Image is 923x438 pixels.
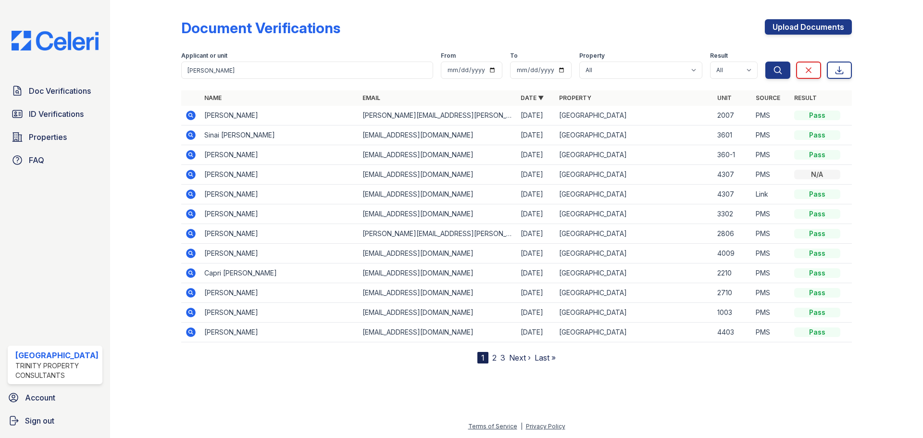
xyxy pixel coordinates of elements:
[359,106,517,125] td: [PERSON_NAME][EMAIL_ADDRESS][PERSON_NAME][DOMAIN_NAME]
[200,145,359,165] td: [PERSON_NAME]
[713,106,752,125] td: 2007
[794,249,840,258] div: Pass
[713,263,752,283] td: 2210
[713,283,752,303] td: 2710
[794,229,840,238] div: Pass
[204,94,222,101] a: Name
[794,268,840,278] div: Pass
[713,204,752,224] td: 3302
[526,423,565,430] a: Privacy Policy
[713,125,752,145] td: 3601
[359,283,517,303] td: [EMAIL_ADDRESS][DOMAIN_NAME]
[8,127,102,147] a: Properties
[15,350,99,361] div: [GEOGRAPHIC_DATA]
[555,263,713,283] td: [GEOGRAPHIC_DATA]
[517,185,555,204] td: [DATE]
[752,185,790,204] td: Link
[517,125,555,145] td: [DATE]
[752,303,790,323] td: PMS
[29,154,44,166] span: FAQ
[517,224,555,244] td: [DATE]
[752,244,790,263] td: PMS
[713,165,752,185] td: 4307
[29,85,91,97] span: Doc Verifications
[794,189,840,199] div: Pass
[794,130,840,140] div: Pass
[752,323,790,342] td: PMS
[555,125,713,145] td: [GEOGRAPHIC_DATA]
[717,94,732,101] a: Unit
[535,353,556,363] a: Last »
[517,106,555,125] td: [DATE]
[200,125,359,145] td: Sinai [PERSON_NAME]
[710,52,728,60] label: Result
[8,150,102,170] a: FAQ
[794,111,840,120] div: Pass
[181,62,433,79] input: Search by name, email, or unit number
[713,303,752,323] td: 1003
[8,104,102,124] a: ID Verifications
[713,224,752,244] td: 2806
[477,352,488,363] div: 1
[555,145,713,165] td: [GEOGRAPHIC_DATA]
[359,204,517,224] td: [EMAIL_ADDRESS][DOMAIN_NAME]
[468,423,517,430] a: Terms of Service
[752,204,790,224] td: PMS
[359,224,517,244] td: [PERSON_NAME][EMAIL_ADDRESS][PERSON_NAME][DOMAIN_NAME]
[200,165,359,185] td: [PERSON_NAME]
[713,145,752,165] td: 360-1
[713,244,752,263] td: 4009
[555,283,713,303] td: [GEOGRAPHIC_DATA]
[200,224,359,244] td: [PERSON_NAME]
[794,150,840,160] div: Pass
[200,185,359,204] td: [PERSON_NAME]
[752,106,790,125] td: PMS
[752,145,790,165] td: PMS
[555,303,713,323] td: [GEOGRAPHIC_DATA]
[794,94,817,101] a: Result
[441,52,456,60] label: From
[181,52,227,60] label: Applicant or unit
[25,392,55,403] span: Account
[362,94,380,101] a: Email
[492,353,497,363] a: 2
[794,209,840,219] div: Pass
[359,125,517,145] td: [EMAIL_ADDRESS][DOMAIN_NAME]
[4,411,106,430] a: Sign out
[200,204,359,224] td: [PERSON_NAME]
[517,145,555,165] td: [DATE]
[555,165,713,185] td: [GEOGRAPHIC_DATA]
[794,308,840,317] div: Pass
[359,165,517,185] td: [EMAIL_ADDRESS][DOMAIN_NAME]
[713,185,752,204] td: 4307
[200,244,359,263] td: [PERSON_NAME]
[794,170,840,179] div: N/A
[752,263,790,283] td: PMS
[500,353,505,363] a: 3
[794,327,840,337] div: Pass
[359,323,517,342] td: [EMAIL_ADDRESS][DOMAIN_NAME]
[510,52,518,60] label: To
[359,303,517,323] td: [EMAIL_ADDRESS][DOMAIN_NAME]
[517,303,555,323] td: [DATE]
[200,283,359,303] td: [PERSON_NAME]
[521,423,523,430] div: |
[200,323,359,342] td: [PERSON_NAME]
[359,145,517,165] td: [EMAIL_ADDRESS][DOMAIN_NAME]
[517,283,555,303] td: [DATE]
[15,361,99,380] div: Trinity Property Consultants
[555,244,713,263] td: [GEOGRAPHIC_DATA]
[29,131,67,143] span: Properties
[756,94,780,101] a: Source
[517,165,555,185] td: [DATE]
[29,108,84,120] span: ID Verifications
[359,185,517,204] td: [EMAIL_ADDRESS][DOMAIN_NAME]
[359,263,517,283] td: [EMAIL_ADDRESS][DOMAIN_NAME]
[509,353,531,363] a: Next ›
[579,52,605,60] label: Property
[752,125,790,145] td: PMS
[555,106,713,125] td: [GEOGRAPHIC_DATA]
[359,244,517,263] td: [EMAIL_ADDRESS][DOMAIN_NAME]
[555,185,713,204] td: [GEOGRAPHIC_DATA]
